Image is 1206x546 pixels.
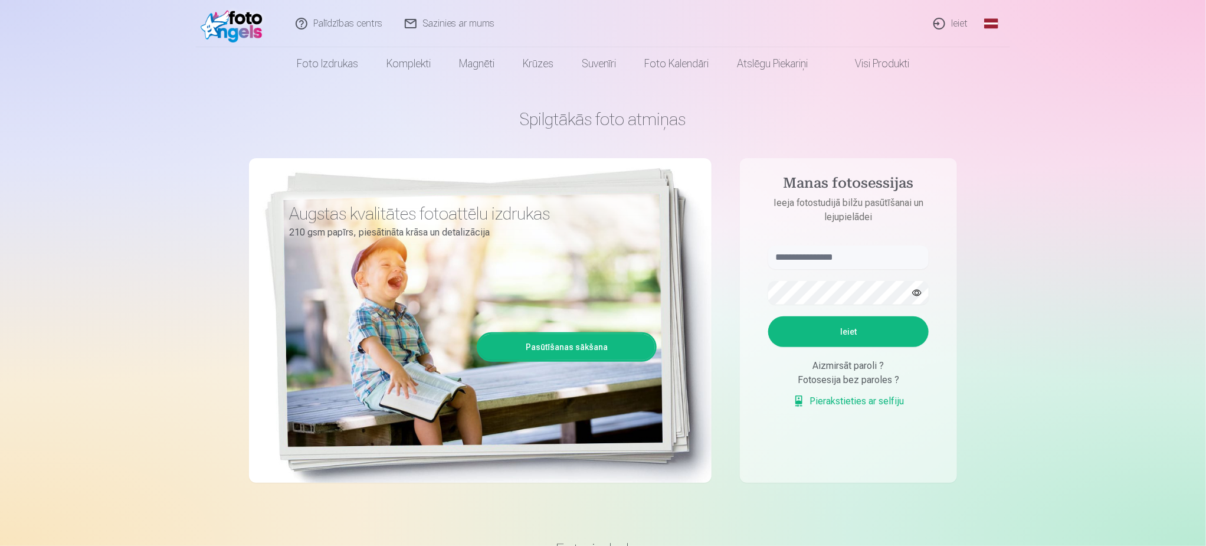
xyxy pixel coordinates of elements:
p: Ieeja fotostudijā bilžu pasūtīšanai un lejupielādei [756,196,940,224]
a: Suvenīri [568,47,630,80]
h3: Augstas kvalitātes fotoattēlu izdrukas [289,203,648,224]
a: Foto kalendāri [630,47,723,80]
h1: Spilgtākās foto atmiņas [249,109,957,130]
a: Krūzes [509,47,568,80]
div: Fotosesija bez paroles ? [768,373,929,387]
a: Atslēgu piekariņi [723,47,822,80]
a: Foto izdrukas [283,47,372,80]
img: /fa1 [201,5,268,42]
a: Pasūtīšanas sākšana [479,334,655,360]
a: Visi produkti [822,47,923,80]
a: Pierakstieties ar selfiju [793,394,904,408]
h4: Manas fotosessijas [756,175,940,196]
a: Komplekti [372,47,445,80]
div: Aizmirsāt paroli ? [768,359,929,373]
p: 210 gsm papīrs, piesātināta krāsa un detalizācija [289,224,648,241]
a: Magnēti [445,47,509,80]
button: Ieiet [768,316,929,347]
